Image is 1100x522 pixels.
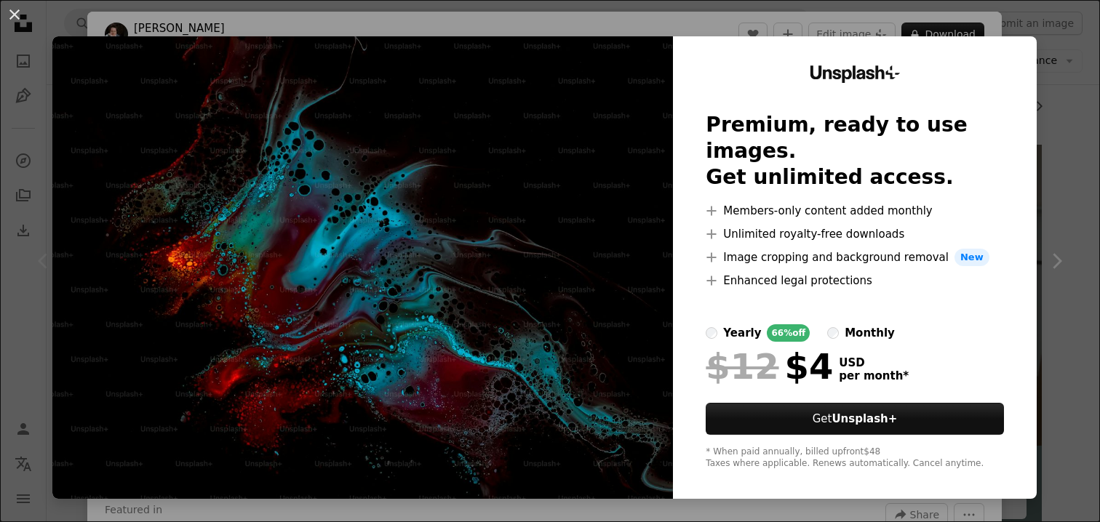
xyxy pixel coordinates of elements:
[706,348,833,385] div: $4
[839,369,909,382] span: per month *
[706,348,778,385] span: $12
[839,356,909,369] span: USD
[723,324,761,342] div: yearly
[706,403,1003,435] button: GetUnsplash+
[706,446,1003,470] div: * When paid annually, billed upfront $48 Taxes where applicable. Renews automatically. Cancel any...
[706,249,1003,266] li: Image cropping and background removal
[706,272,1003,289] li: Enhanced legal protections
[954,249,989,266] span: New
[845,324,895,342] div: monthly
[706,225,1003,243] li: Unlimited royalty-free downloads
[767,324,810,342] div: 66% off
[706,327,717,339] input: yearly66%off
[827,327,839,339] input: monthly
[832,412,897,425] strong: Unsplash+
[706,202,1003,220] li: Members-only content added monthly
[706,112,1003,190] h2: Premium, ready to use images. Get unlimited access.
